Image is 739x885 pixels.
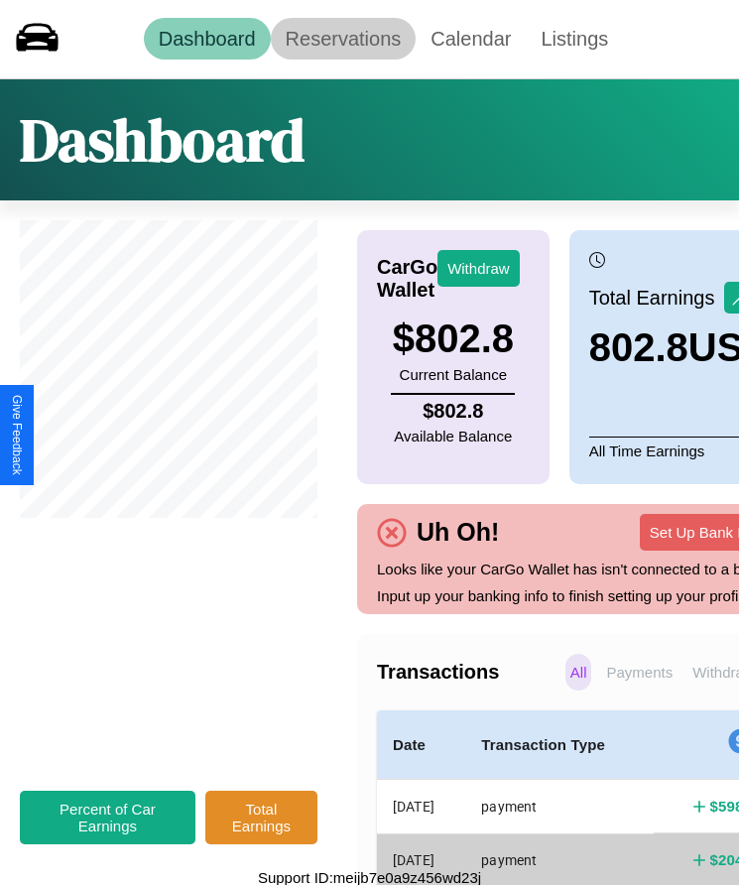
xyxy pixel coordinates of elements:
p: Current Balance [393,361,514,388]
p: Payments [601,654,677,691]
a: Listings [526,18,623,60]
button: Percent of Car Earnings [20,791,195,844]
h4: Transactions [377,661,560,684]
p: Available Balance [394,423,512,449]
a: Dashboard [144,18,271,60]
h3: $ 802.8 [393,316,514,361]
div: Give Feedback [10,395,24,475]
button: Withdraw [437,250,520,287]
th: [DATE] [377,780,465,834]
h4: Transaction Type [481,733,637,757]
p: Total Earnings [589,280,725,316]
a: Calendar [416,18,526,60]
h4: $ 802.8 [394,400,512,423]
h1: Dashboard [20,99,305,181]
h4: Date [393,733,449,757]
h4: Uh Oh! [407,518,509,547]
button: Total Earnings [205,791,317,844]
th: payment [465,780,653,834]
a: Reservations [271,18,417,60]
h4: CarGo Wallet [377,256,437,302]
p: All [565,654,592,691]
